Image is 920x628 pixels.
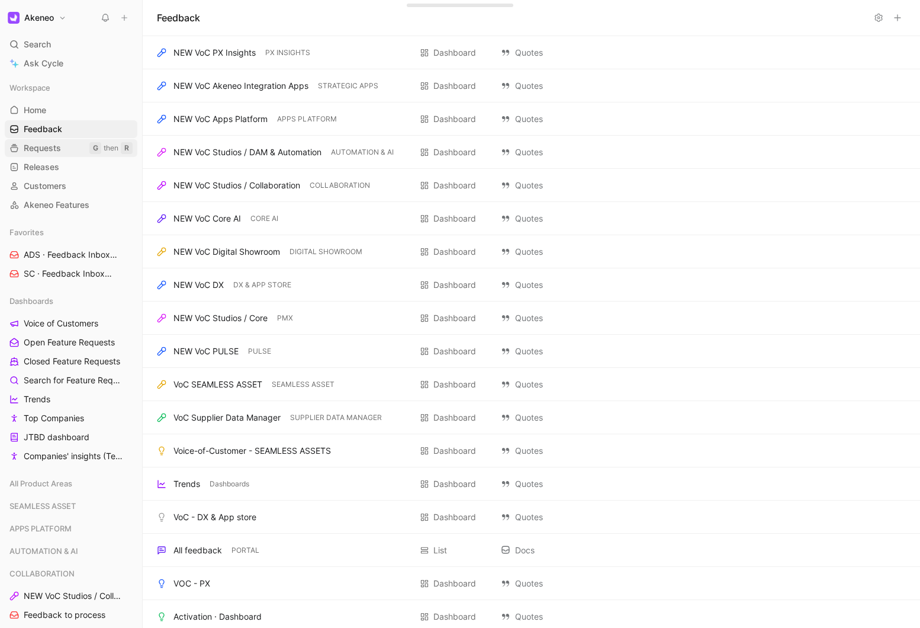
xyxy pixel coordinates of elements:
[143,202,920,235] div: NEW VoC Core AICORE AIDashboard QuotesView actions
[433,444,476,458] div: Dashboard
[5,334,137,351] a: Open Feature Requests
[5,542,137,560] div: AUTOMATION & AI
[5,390,137,408] a: Trends
[173,477,200,491] div: Trends
[433,311,476,325] div: Dashboard
[501,477,637,491] div: Quotes
[173,444,331,458] div: Voice-of-Customer - SEAMLESS ASSETS
[5,158,137,176] a: Releases
[248,345,271,357] span: PULSE
[143,102,920,136] div: NEW VoC Apps PlatformAPPS PLATFORMDashboard QuotesView actions
[5,139,137,157] a: RequestsGthenR
[433,278,476,292] div: Dashboard
[5,520,137,537] div: APPS PLATFORM
[143,36,920,69] div: NEW VoC PX InsightsPX INSIGHTSDashboard QuotesView actions
[501,245,637,259] div: Quotes
[501,112,637,126] div: Quotes
[5,371,137,389] a: Search for Feature Requests
[229,545,262,556] button: PORTAL
[24,123,62,135] span: Feedback
[173,576,210,591] div: VOC - PX
[143,302,920,335] div: NEW VoC Studios / CorePMXDashboard QuotesView actions
[9,226,44,238] span: Favorites
[433,610,476,624] div: Dashboard
[9,500,76,512] span: SEAMLESS ASSET
[210,478,249,490] span: Dashboards
[5,292,137,310] div: Dashboards
[9,478,72,489] span: All Product Areas
[433,411,476,425] div: Dashboard
[501,510,637,524] div: Quotes
[501,411,637,425] div: Quotes
[231,280,294,290] button: DX & APP STORE
[5,292,137,465] div: DashboardsVoice of CustomersOpen Feature RequestsClosed Feature RequestsSearch for Feature Reques...
[501,610,637,624] div: Quotes
[5,428,137,446] a: JTBD dashboard
[433,543,447,557] div: List
[5,542,137,563] div: AUTOMATION & AI
[143,368,920,401] div: VoC SEAMLESS ASSETSEAMLESS ASSETDashboard QuotesView actions
[157,11,200,25] h1: Feedback
[24,161,59,173] span: Releases
[501,278,637,292] div: Quotes
[9,545,78,557] span: AUTOMATION & AI
[143,401,920,434] div: VoC Supplier Data ManagerSUPPLIER DATA MANAGERDashboard QuotesView actions
[121,142,133,154] div: R
[5,120,137,138] a: Feedback
[24,249,118,261] span: ADS · Feedback Inbox
[173,278,224,292] div: NEW VoC DX
[5,223,137,241] div: Favorites
[277,312,293,324] span: PMX
[501,46,637,60] div: Quotes
[9,523,72,534] span: APPS PLATFORM
[5,101,137,119] a: Home
[24,142,61,154] span: Requests
[307,180,372,191] button: COLLABORATION
[5,177,137,195] a: Customers
[173,543,222,557] div: All feedback
[246,346,274,357] button: PULSE
[248,213,281,224] button: CORE AI
[173,112,268,126] div: NEW VoC Apps Platform
[269,379,337,390] button: SEAMLESS ASSET
[433,145,476,159] div: Dashboard
[24,104,46,116] span: Home
[24,355,120,367] span: Closed Feature Requests
[501,212,637,226] div: Quotes
[24,412,84,424] span: Top Companies
[24,609,105,621] span: Feedback to process
[9,82,50,94] span: Workspace
[433,212,476,226] div: Dashboard
[24,374,122,386] span: Search for Feature Requests
[501,344,637,358] div: Quotes
[24,590,123,602] span: NEW VoC Studios / Collaboration
[5,475,137,496] div: All Product Areas
[433,46,476,60] div: Dashboard
[143,534,920,567] div: All feedbackPORTALList DocsView actions
[5,565,137,582] div: COLLABORATION
[231,544,259,556] span: PORTAL
[501,543,637,557] div: Docs
[173,178,300,193] div: NEW VoC Studios / Collaboration
[501,145,637,159] div: Quotes
[24,337,115,348] span: Open Feature Requests
[173,79,308,93] div: NEW VoC Akeneo Integration Apps
[433,344,476,358] div: Dashboard
[173,245,280,259] div: NEW VoC Digital Showroom
[501,311,637,325] div: Quotes
[143,268,920,302] div: NEW VoC DXDX & APP STOREDashboard QuotesView actions
[433,510,476,524] div: Dashboard
[173,145,321,159] div: NEW VoC Studios / DAM & Automation
[173,212,241,226] div: NEW VoC Core AI
[331,146,394,158] span: AUTOMATION & AI
[5,587,137,605] a: NEW VoC Studios / Collaboration
[288,412,384,423] button: SUPPLIER DATA MANAGER
[5,353,137,370] a: Closed Feature Requests
[318,80,378,92] span: STRATEGIC APPS
[24,431,89,443] span: JTBD dashboard
[433,245,476,259] div: Dashboard
[24,12,54,23] h1: Akeneo
[5,196,137,214] a: Akeneo Features
[5,9,69,26] button: AkeneoAkeneo
[501,377,637,392] div: Quotes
